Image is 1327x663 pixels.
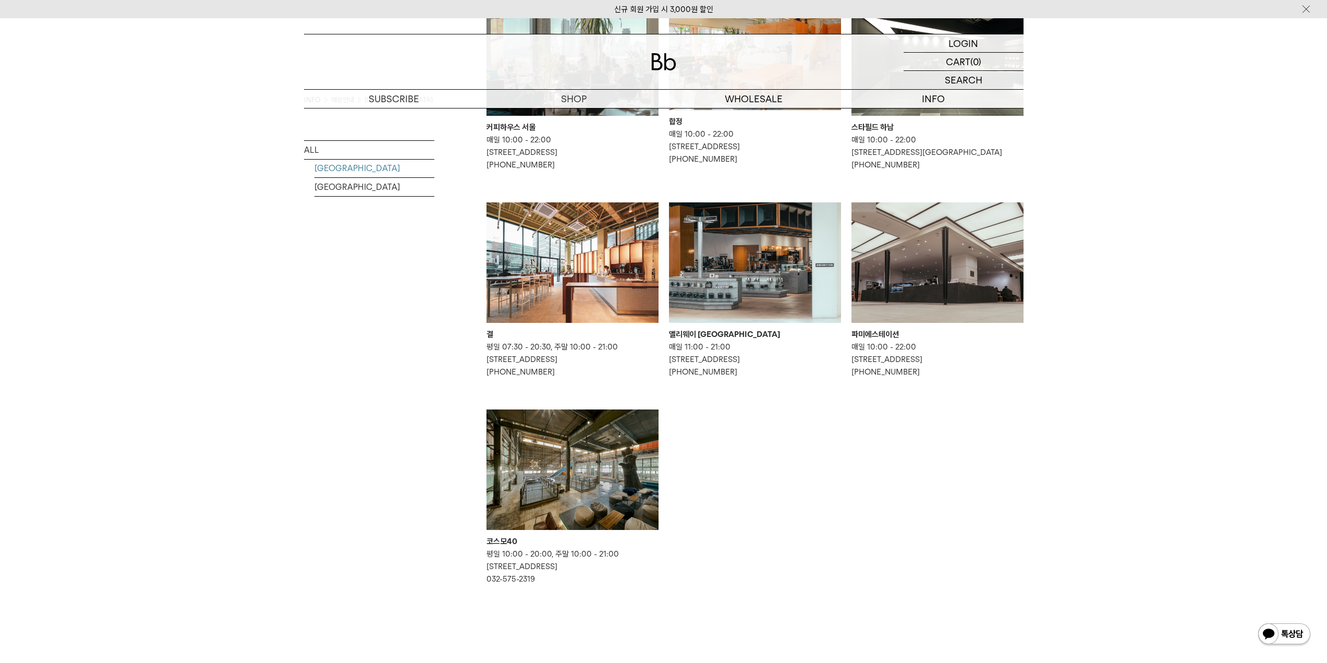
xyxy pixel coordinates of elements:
p: 매일 10:00 - 22:00 [STREET_ADDRESS][GEOGRAPHIC_DATA] [PHONE_NUMBER] [851,134,1024,171]
a: 앨리웨이 인천 앨리웨이 [GEOGRAPHIC_DATA] 매일 11:00 - 21:00[STREET_ADDRESS][PHONE_NUMBER] [669,202,841,378]
a: CART (0) [904,53,1024,71]
div: 스타필드 하남 [851,121,1024,134]
p: LOGIN [948,34,978,52]
a: SUBSCRIBE [304,90,484,108]
a: 코스모40 코스모40 평일 10:00 - 20:00, 주말 10:00 - 21:00[STREET_ADDRESS]032-575-2319 [486,409,659,585]
div: 파미에스테이션 [851,328,1024,341]
img: 로고 [651,53,676,70]
div: 합정 [669,115,841,128]
a: 신규 회원 가입 시 3,000원 할인 [614,5,713,14]
a: ALL [304,141,434,159]
a: 파미에스테이션 파미에스테이션 매일 10:00 - 22:00[STREET_ADDRESS][PHONE_NUMBER] [851,202,1024,378]
p: 평일 07:30 - 20:30, 주말 10:00 - 21:00 [STREET_ADDRESS] [PHONE_NUMBER] [486,341,659,378]
p: 매일 10:00 - 22:00 [STREET_ADDRESS] [PHONE_NUMBER] [486,134,659,171]
p: CART [946,53,970,70]
a: [GEOGRAPHIC_DATA] [314,159,434,177]
a: LOGIN [904,34,1024,53]
a: SHOP [484,90,664,108]
img: 결 [486,202,659,323]
div: 코스모40 [486,535,659,548]
p: 매일 10:00 - 22:00 [STREET_ADDRESS] [PHONE_NUMBER] [669,128,841,165]
p: 매일 11:00 - 21:00 [STREET_ADDRESS] [PHONE_NUMBER] [669,341,841,378]
p: 평일 10:00 - 20:00, 주말 10:00 - 21:00 [STREET_ADDRESS] 032-575-2319 [486,548,659,585]
img: 앨리웨이 인천 [669,202,841,323]
img: 코스모40 [486,409,659,530]
p: INFO [844,90,1024,108]
img: 파미에스테이션 [851,202,1024,323]
a: [GEOGRAPHIC_DATA] [314,178,434,196]
div: 결 [486,328,659,341]
div: 커피하우스 서울 [486,121,659,134]
p: (0) [970,53,981,70]
a: 결 결 평일 07:30 - 20:30, 주말 10:00 - 21:00[STREET_ADDRESS][PHONE_NUMBER] [486,202,659,378]
div: 앨리웨이 [GEOGRAPHIC_DATA] [669,328,841,341]
img: 카카오톡 채널 1:1 채팅 버튼 [1257,622,1311,647]
p: SEARCH [945,71,982,89]
p: 매일 10:00 - 22:00 [STREET_ADDRESS] [PHONE_NUMBER] [851,341,1024,378]
p: WHOLESALE [664,90,844,108]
